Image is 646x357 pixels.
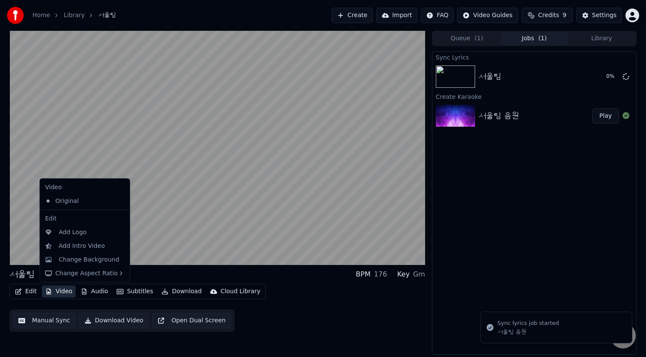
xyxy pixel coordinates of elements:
span: ( 1 ) [475,34,483,43]
div: 176 [374,269,387,280]
span: 9 [563,11,567,20]
div: Change Aspect Ratio [42,266,128,280]
button: Library [568,33,635,45]
div: Original [42,194,115,208]
div: 서울팀 [479,71,502,83]
button: Create [332,8,373,23]
div: Sync lyrics job started [497,319,559,327]
div: Cloud Library [220,287,260,296]
div: Edit [42,211,128,225]
button: FAQ [421,8,454,23]
button: Edit [12,286,40,297]
div: 0 % [606,73,619,80]
button: Video [42,286,76,297]
button: Video Guides [457,8,518,23]
img: youka [7,7,24,24]
button: Jobs [501,33,568,45]
a: Library [64,11,85,20]
button: Queue [433,33,501,45]
button: Settings [576,8,622,23]
div: 서울팀 [9,268,35,280]
button: Download Video [79,313,149,328]
div: 서울팀 음원 [497,328,559,336]
div: 서울팀 음원 [479,110,520,122]
button: Import [376,8,417,23]
div: BPM [356,269,370,280]
div: Change Background [59,255,120,264]
div: Gm [413,269,425,280]
div: Sync Lyrics [432,52,636,62]
button: Credits9 [522,8,573,23]
span: 서울팀 [98,11,116,20]
div: Add Intro Video [59,241,105,250]
span: Credits [538,11,559,20]
button: Play [592,108,619,124]
div: Create Karaoke [432,91,636,101]
button: Manual Sync [13,313,76,328]
div: Key [397,269,410,280]
a: Home [32,11,50,20]
nav: breadcrumb [32,11,116,20]
button: Audio [77,286,112,297]
button: Download [158,286,205,297]
div: Add Logo [59,228,87,236]
span: ( 1 ) [538,34,547,43]
div: Video [42,181,128,194]
div: Settings [592,11,617,20]
button: Open Dual Screen [152,313,231,328]
button: Subtitles [113,286,156,297]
